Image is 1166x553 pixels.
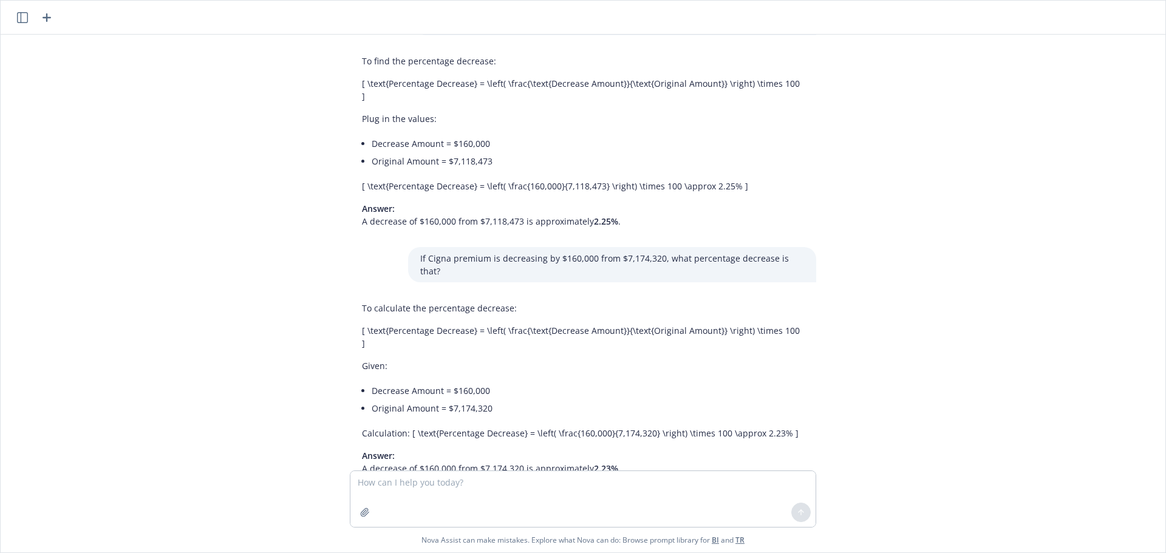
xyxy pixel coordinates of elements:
[362,324,804,350] p: [ \text{Percentage Decrease} = \left( \frac{\text{Decrease Amount}}{\text{Original Amount}} \righ...
[712,535,719,545] a: BI
[5,528,1161,552] span: Nova Assist can make mistakes. Explore what Nova can do: Browse prompt library for and
[362,55,804,67] p: To find the percentage decrease:
[362,302,804,314] p: To calculate the percentage decrease:
[362,449,804,475] p: A decrease of $160,000 from $7,174,320 is approximately .
[372,399,804,417] li: Original Amount = $7,174,320
[372,382,804,399] li: Decrease Amount = $160,000
[594,463,618,474] span: 2.23%
[735,535,745,545] a: TR
[362,427,804,439] p: Calculation: [ \text{Percentage Decrease} = \left( \frac{160,000}{7,174,320} \right) \times 100 \...
[372,152,804,170] li: Original Amount = $7,118,473
[362,112,804,125] p: Plug in the values:
[362,203,395,214] span: Answer:
[362,202,804,228] p: A decrease of $160,000 from $7,118,473 is approximately .
[420,252,804,277] p: If Cigna premium is decreasing by $160,000 from $7,174,320, what percentage decrease is that?
[362,77,804,103] p: [ \text{Percentage Decrease} = \left( \frac{\text{Decrease Amount}}{\text{Original Amount}} \righ...
[594,215,618,227] span: 2.25%
[362,450,395,461] span: Answer:
[362,359,804,372] p: Given:
[372,135,804,152] li: Decrease Amount = $160,000
[362,180,804,192] p: [ \text{Percentage Decrease} = \left( \frac{160,000}{7,118,473} \right) \times 100 \approx 2.25% ]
